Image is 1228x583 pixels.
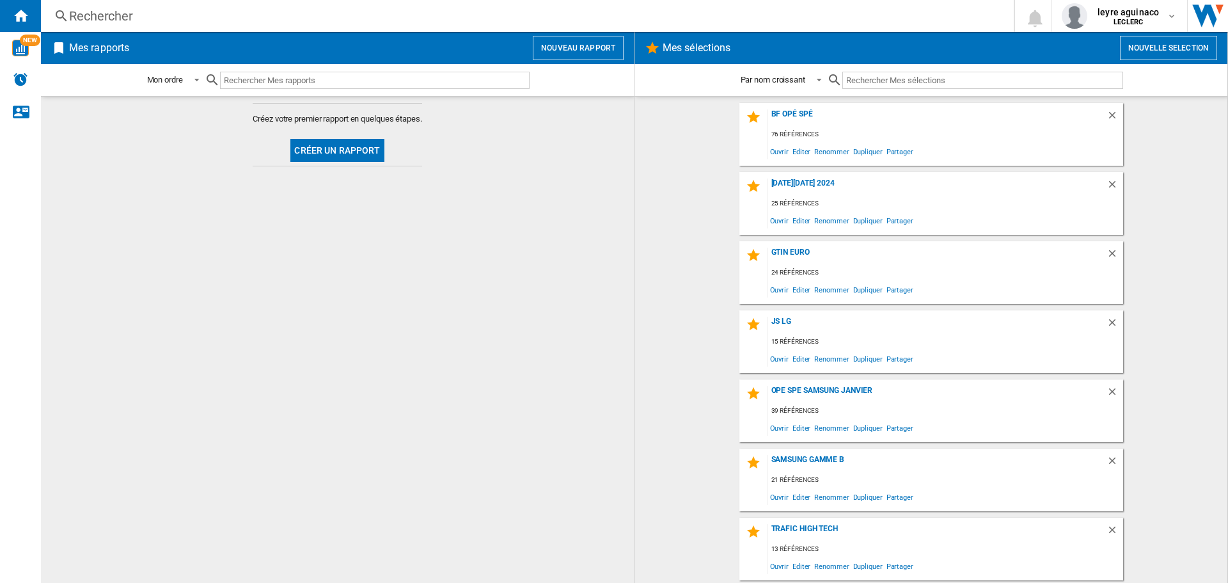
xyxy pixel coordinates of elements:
span: Editer [791,488,812,506]
div: Supprimer [1106,179,1123,196]
span: Editer [791,557,812,575]
span: Partager [885,419,915,436]
div: Supprimer [1106,386,1123,403]
h2: Mes rapports [67,36,132,60]
span: Editer [791,281,812,298]
span: Dupliquer [851,557,885,575]
div: JS LG [768,317,1106,334]
span: Editer [791,143,812,160]
span: Renommer [812,143,851,160]
div: OPE SPE SAMSUNG JANVIER [768,386,1106,403]
span: Partager [885,488,915,506]
div: 13 références [768,541,1123,557]
span: Partager [885,557,915,575]
span: Partager [885,281,915,298]
div: 39 références [768,403,1123,419]
div: 24 références [768,265,1123,281]
span: Dupliquer [851,281,885,298]
input: Rechercher Mes rapports [220,72,530,89]
div: Supprimer [1106,455,1123,472]
span: Renommer [812,350,851,367]
span: Ouvrir [768,143,791,160]
span: Editer [791,419,812,436]
span: Dupliquer [851,212,885,229]
img: profile.jpg [1062,3,1087,29]
span: Renommer [812,212,851,229]
div: 15 références [768,334,1123,350]
span: NEW [20,35,40,46]
span: Renommer [812,488,851,506]
div: Supprimer [1106,524,1123,541]
span: Editer [791,212,812,229]
span: Ouvrir [768,557,791,575]
span: Renommer [812,557,851,575]
div: Supprimer [1106,248,1123,265]
span: Renommer [812,281,851,298]
span: Dupliquer [851,350,885,367]
button: Créer un rapport [290,139,384,162]
input: Rechercher Mes sélections [842,72,1123,89]
span: Partager [885,350,915,367]
div: Par nom croissant [741,75,805,84]
span: Dupliquer [851,419,885,436]
img: alerts-logo.svg [13,72,28,87]
div: Samsung gamme B [768,455,1106,472]
div: GTIN EURO [768,248,1106,265]
span: Dupliquer [851,143,885,160]
div: [DATE][DATE] 2024 [768,179,1106,196]
div: Supprimer [1106,317,1123,334]
div: Rechercher [69,7,980,25]
div: Supprimer [1106,109,1123,127]
div: trafic high tech [768,524,1106,541]
img: wise-card.svg [12,40,29,56]
span: Ouvrir [768,281,791,298]
span: Créez votre premier rapport en quelques étapes. [253,113,421,125]
span: Partager [885,143,915,160]
h2: Mes sélections [660,36,733,60]
div: 25 références [768,196,1123,212]
span: Editer [791,350,812,367]
span: Renommer [812,419,851,436]
b: LECLERC [1114,18,1143,26]
span: Ouvrir [768,212,791,229]
span: Partager [885,212,915,229]
span: Ouvrir [768,488,791,506]
div: Mon ordre [147,75,183,84]
span: leyre aguinaco [1098,6,1159,19]
span: Ouvrir [768,419,791,436]
div: 21 références [768,472,1123,488]
div: 76 références [768,127,1123,143]
div: BF opé spé [768,109,1106,127]
span: Ouvrir [768,350,791,367]
button: Nouvelle selection [1120,36,1217,60]
span: Dupliquer [851,488,885,506]
button: Nouveau rapport [533,36,624,60]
